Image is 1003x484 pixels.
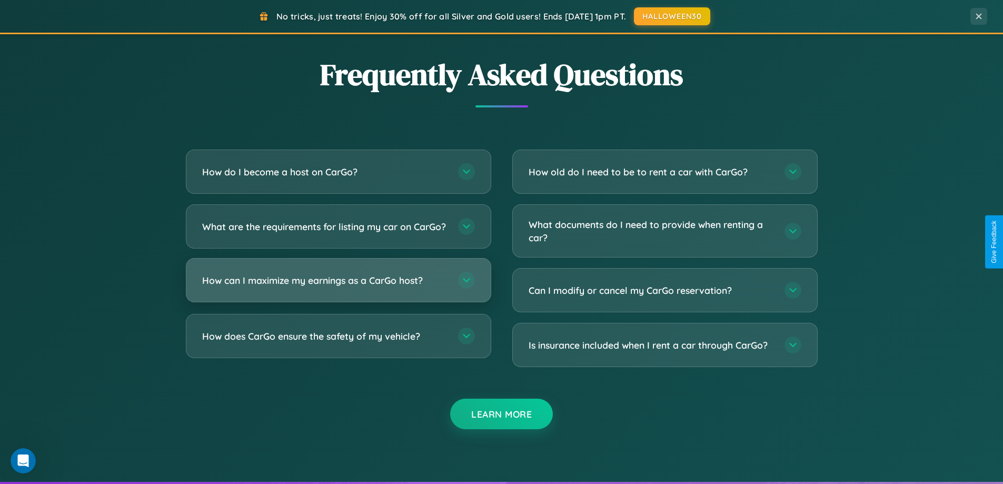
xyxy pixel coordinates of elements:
[186,54,818,95] h2: Frequently Asked Questions
[11,448,36,473] iframe: Intercom live chat
[202,220,448,233] h3: What are the requirements for listing my car on CarGo?
[202,330,448,343] h3: How does CarGo ensure the safety of my vehicle?
[276,11,626,22] span: No tricks, just treats! Enjoy 30% off for all Silver and Gold users! Ends [DATE] 1pm PT.
[202,165,448,179] h3: How do I become a host on CarGo?
[529,165,774,179] h3: How old do I need to be to rent a car with CarGo?
[529,218,774,244] h3: What documents do I need to provide when renting a car?
[529,284,774,297] h3: Can I modify or cancel my CarGo reservation?
[529,339,774,352] h3: Is insurance included when I rent a car through CarGo?
[634,7,710,25] button: HALLOWEEN30
[990,221,998,263] div: Give Feedback
[450,399,553,429] button: Learn More
[202,274,448,287] h3: How can I maximize my earnings as a CarGo host?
